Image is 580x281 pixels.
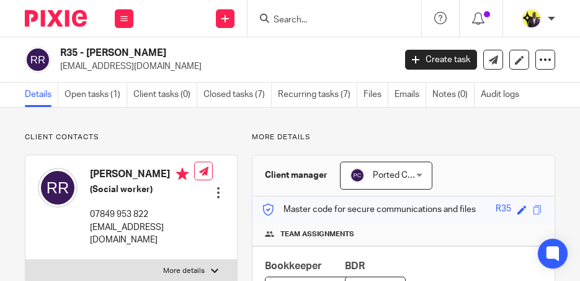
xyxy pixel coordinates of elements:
a: Create task [405,50,477,70]
p: Client contacts [25,132,238,142]
div: R35 [496,203,511,217]
span: Bookkeeper [265,261,322,271]
a: Client tasks (0) [133,83,197,107]
img: svg%3E [38,168,78,208]
a: Recurring tasks (7) [278,83,357,107]
img: svg%3E [350,168,365,183]
p: More details [252,132,555,142]
p: [EMAIL_ADDRESS][DOMAIN_NAME] [90,221,194,247]
h2: R35 - [PERSON_NAME] [60,47,321,60]
a: Open tasks (1) [65,83,127,107]
input: Search [272,15,384,26]
a: Closed tasks (7) [203,83,272,107]
p: Master code for secure communications and files [262,203,476,216]
i: Primary [176,168,189,180]
p: More details [163,266,205,276]
p: [EMAIL_ADDRESS][DOMAIN_NAME] [60,60,386,73]
a: Files [364,83,388,107]
img: Yemi-Starbridge.jpg [522,9,542,29]
h5: (Social worker) [90,183,194,196]
p: 07849 953 822 [90,208,194,221]
img: svg%3E [25,47,51,73]
a: Audit logs [481,83,525,107]
span: Team assignments [280,229,354,239]
h4: [PERSON_NAME] [90,168,194,183]
span: Ported Clients [373,171,429,180]
img: Pixie [25,10,87,27]
h3: Client manager [265,169,328,182]
a: Details [25,83,58,107]
span: BDR [345,261,365,271]
a: Emails [395,83,426,107]
a: Notes (0) [432,83,475,107]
